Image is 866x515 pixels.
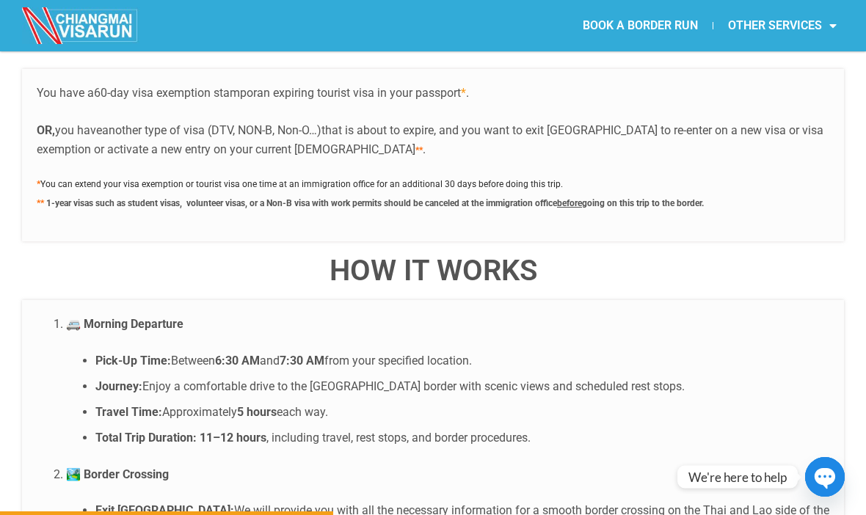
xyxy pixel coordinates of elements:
[215,354,260,368] strong: 6:30 AM
[22,256,844,285] h4: How It Works
[55,123,102,137] span: you have
[713,9,851,43] a: OTHER SERVICES
[37,123,823,156] span: that is about to expire, and you want to exit [GEOGRAPHIC_DATA] to re-enter on a new visa or visa...
[557,198,582,208] u: before
[95,354,171,368] strong: Pick-Up Time:
[423,142,426,156] span: .
[433,9,851,43] nav: Menu
[280,354,324,368] strong: 7:30 AM
[568,9,713,43] a: BOOK A BORDER RUN
[237,405,277,419] strong: 5 hours
[66,317,183,331] strong: 🚐 Morning Departure
[95,431,197,445] strong: Total Trip Duration:
[22,25,844,54] h4: WHO IS THIS TRIP FOR
[95,351,829,370] li: Between and from your specified location.
[95,405,162,419] strong: Travel Time:
[95,379,142,393] strong: Journey:
[461,86,469,100] span: .
[94,86,247,100] span: 60-day visa exemption stamp
[266,431,531,445] span: , including travel, rest stops, and border procedures.
[37,84,829,158] p: You have a
[162,405,237,419] span: Approximately
[257,86,461,100] span: an expiring tourist visa in your passport
[200,431,266,445] strong: 11–12 hours
[37,123,55,137] b: OR,
[46,198,557,208] span: 1-year visas such as student visas, volunteer visas, or a Non-B visa with work permits should be ...
[66,467,169,481] strong: 🏞️ Border Crossing
[582,198,704,208] span: going on this trip to the border.
[247,86,257,100] span: or
[40,179,563,189] span: You can extend your visa exemption or tourist visa one time at an immigration office for an addit...
[102,123,321,137] span: another type of visa (DTV, NON-B, Non-O…)
[95,377,829,396] li: Enjoy a comfortable drive to the [GEOGRAPHIC_DATA] border with scenic views and scheduled rest st...
[277,405,328,419] span: each way.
